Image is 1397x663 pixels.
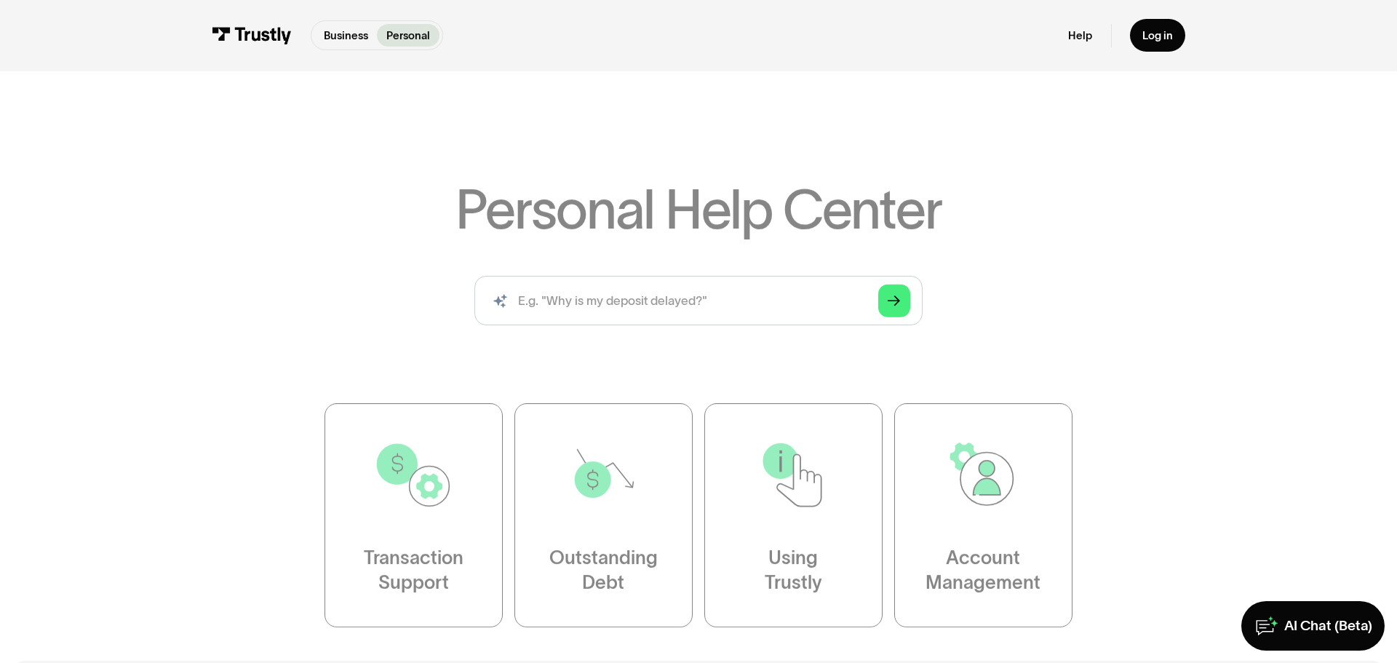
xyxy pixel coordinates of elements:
[212,27,292,44] img: Trustly Logo
[765,547,822,596] div: Using Trustly
[1241,601,1385,651] a: AI Chat (Beta)
[926,547,1040,596] div: Account Management
[894,404,1072,628] a: AccountManagement
[455,183,942,237] h1: Personal Help Center
[1130,19,1185,52] a: Log in
[549,547,658,596] div: Outstanding Debt
[514,404,693,628] a: OutstandingDebt
[364,547,463,596] div: Transaction Support
[325,404,503,628] a: TransactionSupport
[704,404,883,628] a: UsingTrustly
[474,276,923,325] input: search
[324,28,368,44] p: Business
[1068,28,1092,42] a: Help
[377,24,439,47] a: Personal
[314,24,377,47] a: Business
[386,28,430,44] p: Personal
[1142,28,1173,42] div: Log in
[1284,617,1372,635] div: AI Chat (Beta)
